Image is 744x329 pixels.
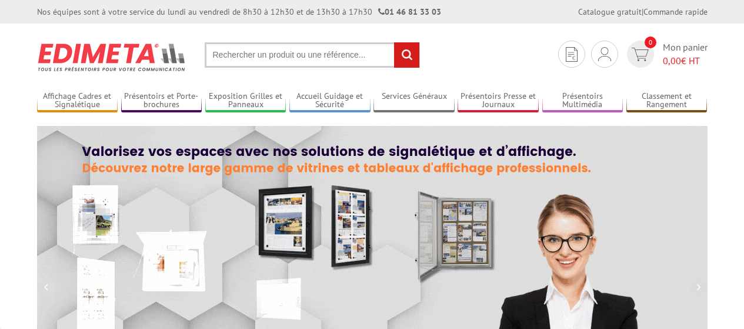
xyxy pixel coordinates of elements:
[645,36,656,48] span: 0
[632,48,649,61] img: devis rapide
[566,47,578,62] img: devis rapide
[663,55,681,67] span: 0,00
[37,91,118,111] a: Affichage Cadres et Signalétique
[643,6,708,17] a: Commande rapide
[578,6,708,18] div: |
[663,54,708,68] span: € HT
[542,91,623,111] a: Présentoirs Multimédia
[458,91,539,111] a: Présentoirs Presse et Journaux
[373,91,455,111] a: Services Généraux
[37,6,441,18] div: Nos équipes sont à votre service du lundi au vendredi de 8h30 à 12h30 et de 13h30 à 17h30
[394,42,419,68] input: rechercher
[378,6,441,17] strong: 01 46 81 33 03
[37,35,187,79] img: Présentoir, panneau, stand - Edimeta - PLV, affichage, mobilier bureau, entreprise
[205,42,420,68] input: Rechercher un produit ou une référence...
[121,91,202,111] a: Présentoirs et Porte-brochures
[598,47,611,61] img: devis rapide
[578,6,642,17] a: Catalogue gratuit
[626,91,708,111] a: Classement et Rangement
[289,91,371,111] a: Accueil Guidage et Sécurité
[663,41,708,68] span: Mon panier
[205,91,286,111] a: Exposition Grilles et Panneaux
[624,41,708,68] a: devis rapide 0 Mon panier 0,00€ HT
